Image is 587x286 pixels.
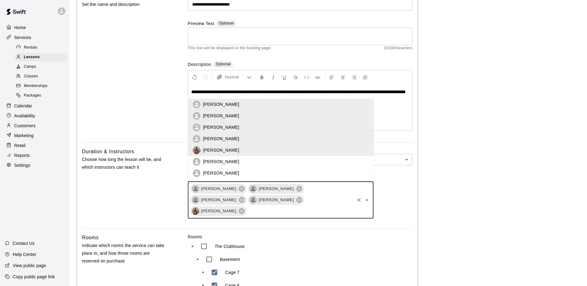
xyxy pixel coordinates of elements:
a: Memberships [15,81,70,91]
span: Optional [216,62,231,66]
span: Optional [219,21,234,25]
button: Insert Link [313,71,323,83]
p: Copy public page link [13,274,55,280]
p: [PERSON_NAME] [203,147,239,153]
p: [PERSON_NAME] [203,124,239,130]
button: Format Strikethrough [290,71,301,83]
p: Reports [14,152,30,158]
p: Basement [220,256,240,262]
p: The Clubhouse [215,243,245,249]
span: [PERSON_NAME] [197,208,240,214]
img: Juan Garcia [193,146,201,154]
p: Home [14,24,26,31]
button: Redo [201,71,211,83]
a: Customers [5,121,65,130]
span: Packages [24,93,41,99]
div: Packages [15,91,67,100]
label: Rooms [188,234,412,240]
img: Juan Garcia [192,207,199,215]
p: Services [14,34,31,41]
p: Contact Us [13,240,35,246]
p: Cage 7 [225,269,240,275]
p: Marketing [14,132,34,139]
a: Calendar [5,101,65,110]
a: Packages [15,91,70,101]
button: Center Align [338,71,348,83]
a: Rentals [15,43,70,52]
div: Angelo Rodriguez [249,185,257,193]
div: [PERSON_NAME] [248,195,304,205]
p: Choose how long the lesson will be, and which instructors can teach it [82,156,168,171]
span: Lessons [24,54,40,60]
span: Classes [24,73,38,80]
p: Availability [14,113,35,119]
a: Settings [5,161,65,170]
button: Format Underline [279,71,290,83]
div: Juan Garcia[PERSON_NAME] [190,206,247,216]
span: [PERSON_NAME] [197,197,240,203]
a: Services [5,33,65,42]
button: Format Italics [268,71,278,83]
button: Undo [189,71,200,83]
span: [PERSON_NAME] [197,186,240,192]
p: Customers [14,123,36,129]
p: Indicate which rooms the service can take place in, and how those rooms are reserved on purchase [82,242,168,265]
div: Rentals [15,43,67,52]
label: Preview Text [188,20,214,28]
p: Set the name and description [82,1,168,8]
p: Calendar [14,103,32,109]
span: Normal [225,74,247,80]
p: Settings [14,162,30,168]
button: Formatting Options [214,71,254,83]
button: Left Align [326,71,337,83]
div: Lessons [15,53,67,62]
div: Camps [15,63,67,71]
h6: Rooms [82,234,99,242]
p: [PERSON_NAME] [203,101,239,107]
button: Justify Align [360,71,370,83]
a: Lessons [15,52,70,62]
p: [PERSON_NAME] [203,136,239,142]
span: 0 / 150 characters [384,45,412,51]
span: This text will be displayed on the booking page. [188,45,272,51]
a: Retail [5,141,65,150]
div: [PERSON_NAME] [248,184,304,194]
p: [PERSON_NAME] [203,113,239,119]
a: Reports [5,151,65,160]
button: Clear [355,196,363,204]
div: Kobe Dewild [249,196,257,204]
p: Retail [14,142,26,149]
button: Right Align [349,71,359,83]
p: View public page [13,262,46,269]
div: [PERSON_NAME] [190,195,247,205]
div: Kyler Jorgensen [192,185,199,193]
div: Tanner Perkes [192,196,199,204]
a: Marketing [5,131,65,140]
p: [PERSON_NAME] [203,170,239,176]
span: [PERSON_NAME] [255,186,298,192]
p: Help Center [13,251,36,258]
h6: Duration & Instructors [82,148,134,156]
span: Memberships [24,83,47,89]
a: Home [5,23,65,32]
span: [PERSON_NAME] [255,197,298,203]
p: [PERSON_NAME] [203,158,239,165]
a: Availability [5,111,65,120]
a: Camps [15,62,70,72]
a: Classes [15,72,70,81]
button: Close [363,196,371,204]
label: Description [188,61,211,68]
button: Format Bold [257,71,267,83]
div: [PERSON_NAME] [190,184,247,194]
span: Camps [24,64,36,70]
